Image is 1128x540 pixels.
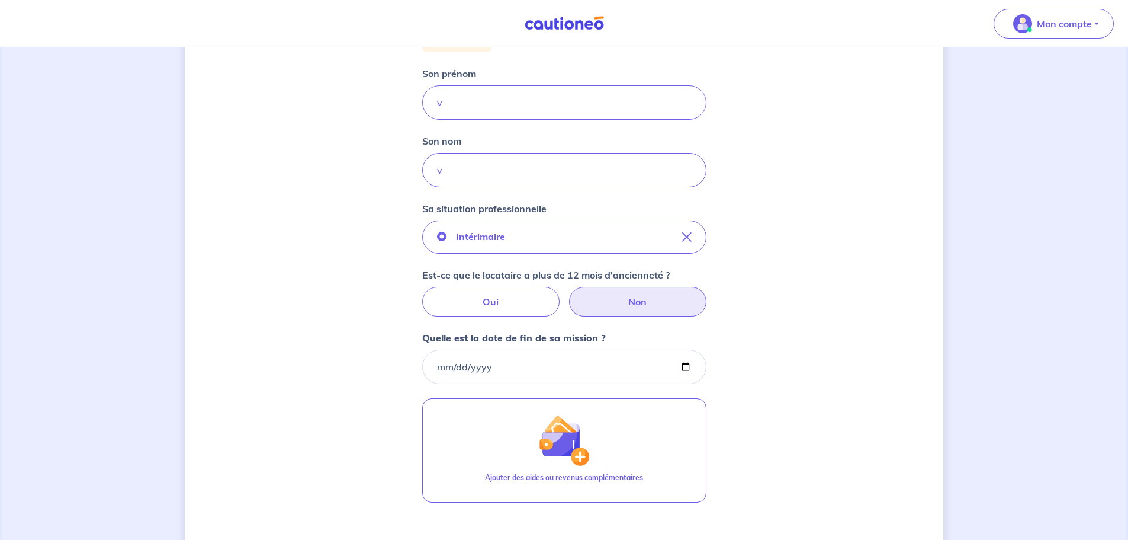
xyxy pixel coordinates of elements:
[422,202,547,216] p: Sa situation professionnelle
[422,66,476,81] p: Son prénom
[538,415,589,466] img: illu_wallet.svg
[422,398,706,503] button: illu_wallet.svgAjouter des aides ou revenus complémentaires
[422,332,606,344] strong: Quelle est la date de fin de sa mission ?
[520,16,609,31] img: Cautioneo
[456,229,505,244] p: Intérimaire
[422,85,706,120] input: John
[569,287,706,317] label: Non
[1013,14,1032,33] img: illu_account_valid_menu.svg
[422,153,706,187] input: Doe
[422,350,706,384] input: employment-contract-end-on-placeholder
[1037,17,1092,31] p: Mon compte
[994,9,1114,39] button: illu_account_valid_menu.svgMon compte
[485,472,643,483] p: Ajouter des aides ou revenus complémentaires
[422,287,560,317] label: Oui
[422,221,706,254] button: Intérimaire
[422,134,461,148] p: Son nom
[422,269,670,281] strong: Est-ce que le locataire a plus de 12 mois d'ancienneté ?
